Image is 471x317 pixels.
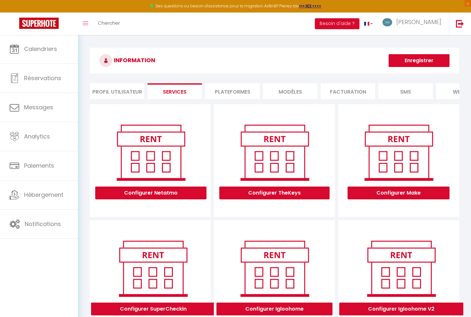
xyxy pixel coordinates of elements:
[321,83,375,99] li: Facturation
[348,187,450,199] button: Configurer Make
[24,45,57,53] span: Calendriers
[339,303,463,315] button: Configurer Igloohome V2
[396,18,441,26] span: [PERSON_NAME]
[24,132,50,140] span: Analytics
[24,191,63,199] span: Hébergement
[456,20,464,28] img: logout
[299,3,321,9] a: >>> ICI <<<<
[98,20,120,26] span: Chercher
[93,13,125,35] a: Chercher
[24,162,54,170] span: Paiements
[234,122,315,183] img: rent.png
[205,83,260,99] li: Plateformes
[24,103,53,111] span: Messages
[90,83,144,99] li: Profil Utilisateur
[383,18,392,26] img: ...
[360,238,442,299] img: rent.png
[91,303,215,315] button: Configurer SuperCheckin
[112,238,194,299] img: rent.png
[216,303,332,315] button: Configurer Igloohome
[24,74,61,82] span: Réservations
[389,54,450,67] button: Enregistrer
[95,187,206,199] button: Configurer Netatmo
[147,83,202,99] li: Services
[19,18,59,29] img: Super Booking
[219,187,330,199] button: Configurer TheKeys
[315,18,359,29] button: Besoin d'aide ?
[378,13,449,35] a: ... [PERSON_NAME]
[263,83,317,99] li: MODÈLES
[25,220,61,228] span: Notifications
[234,238,315,299] img: rent.png
[358,122,440,183] img: rent.png
[90,48,459,73] h3: INFORMATION
[110,122,192,183] img: rent.png
[378,83,433,99] li: SMS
